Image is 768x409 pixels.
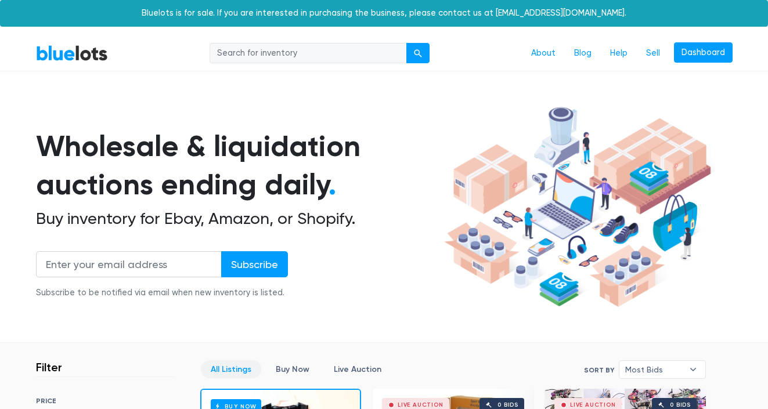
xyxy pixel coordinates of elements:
div: Live Auction [398,402,444,408]
label: Sort By [584,365,614,375]
a: Dashboard [674,42,733,63]
a: All Listings [201,360,261,378]
a: Blog [565,42,601,64]
a: Live Auction [324,360,391,378]
h3: Filter [36,360,62,374]
div: Live Auction [570,402,616,408]
h2: Buy inventory for Ebay, Amazon, or Shopify. [36,209,440,229]
input: Search for inventory [210,43,407,64]
a: Sell [637,42,669,64]
a: Help [601,42,637,64]
h1: Wholesale & liquidation auctions ending daily [36,127,440,204]
img: hero-ee84e7d0318cb26816c560f6b4441b76977f77a177738b4e94f68c95b2b83dbb.png [440,102,715,313]
div: 0 bids [497,402,518,408]
input: Subscribe [221,251,288,277]
b: ▾ [681,361,705,378]
span: . [329,167,336,202]
h6: PRICE [36,397,175,405]
a: Buy Now [266,360,319,378]
div: Subscribe to be notified via email when new inventory is listed. [36,287,288,299]
span: Most Bids [625,361,683,378]
div: 0 bids [670,402,691,408]
a: About [522,42,565,64]
a: BlueLots [36,45,108,61]
input: Enter your email address [36,251,222,277]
